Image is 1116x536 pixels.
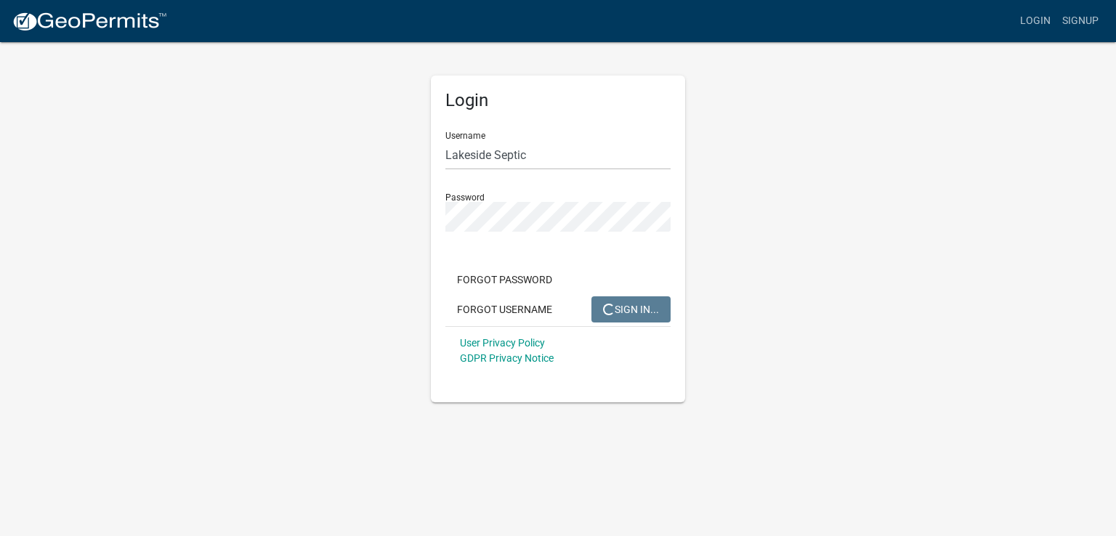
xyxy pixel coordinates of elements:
[460,337,545,349] a: User Privacy Policy
[445,296,564,322] button: Forgot Username
[460,352,554,364] a: GDPR Privacy Notice
[1056,7,1104,35] a: Signup
[445,267,564,293] button: Forgot Password
[603,303,659,314] span: SIGN IN...
[591,296,671,322] button: SIGN IN...
[445,90,671,111] h5: Login
[1014,7,1056,35] a: Login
